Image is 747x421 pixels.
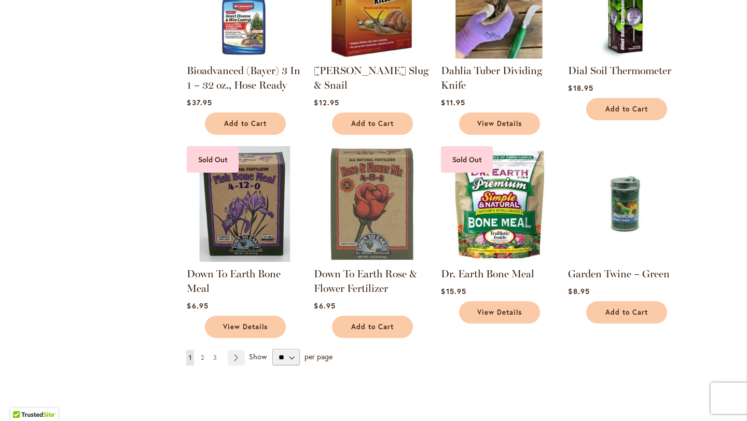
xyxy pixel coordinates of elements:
span: $18.95 [568,83,593,93]
span: $8.95 [568,286,589,296]
span: $6.95 [187,301,208,311]
span: View Details [223,322,268,331]
span: View Details [477,119,522,128]
a: Dr. Earth Bone Meal Sold Out [441,254,557,264]
a: 3 [211,350,219,366]
span: Add to Cart [224,119,267,128]
a: Down To Earth Bone Meal Sold Out [187,254,302,264]
span: per page [305,352,333,361]
span: View Details [477,308,522,317]
iframe: Launch Accessibility Center [8,384,37,413]
a: Bioadvanced (Bayer) 3 In 1 – 32 oz., Hose Ready [187,51,302,61]
img: Down To Earth Bone Meal [187,146,302,262]
button: Add to Cart [332,113,413,135]
a: Corry's Slug & Snail [314,51,430,61]
a: Dial Soil Thermometer [568,64,671,77]
button: Add to Cart [205,113,286,135]
span: Add to Cart [605,105,648,114]
a: Down To Earth Bone Meal [187,268,281,294]
a: Down To Earth Rose & Flower Fertilizer [314,268,417,294]
button: Add to Cart [332,316,413,338]
span: Add to Cart [351,322,394,331]
a: View Details [205,316,286,338]
span: 3 [213,354,217,361]
a: [PERSON_NAME] Slug & Snail [314,64,428,91]
span: $6.95 [314,301,335,311]
a: Dahlia Tuber Dividing Knife [441,64,542,91]
a: Garden Twine – Green [568,268,670,280]
a: Dr. Earth Bone Meal [441,268,534,280]
span: Add to Cart [605,308,648,317]
button: Add to Cart [586,301,667,324]
a: Bioadvanced (Bayer) 3 In 1 – 32 oz., Hose Ready [187,64,300,91]
button: Add to Cart [586,98,667,120]
a: Dahlia Tuber Dividing Knife [441,51,557,61]
a: View Details [459,301,540,324]
a: Down To Earth Rose & Flower Fertilizer [314,254,430,264]
span: 1 [189,354,191,361]
a: Dial Soil Thermometer [568,51,684,61]
span: Show [249,352,267,361]
a: 2 [198,350,206,366]
span: $11.95 [441,97,465,107]
span: $15.95 [441,286,466,296]
div: Sold Out [441,146,493,173]
a: Garden Twine – Green [568,254,684,264]
a: View Details [459,113,540,135]
span: $37.95 [187,97,212,107]
img: Down To Earth Rose & Flower Fertilizer [314,146,430,262]
img: Dr. Earth Bone Meal [441,146,557,262]
img: Garden Twine – Green [568,146,684,262]
span: 2 [201,354,204,361]
div: Sold Out [187,146,239,173]
span: $12.95 [314,97,339,107]
span: Add to Cart [351,119,394,128]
